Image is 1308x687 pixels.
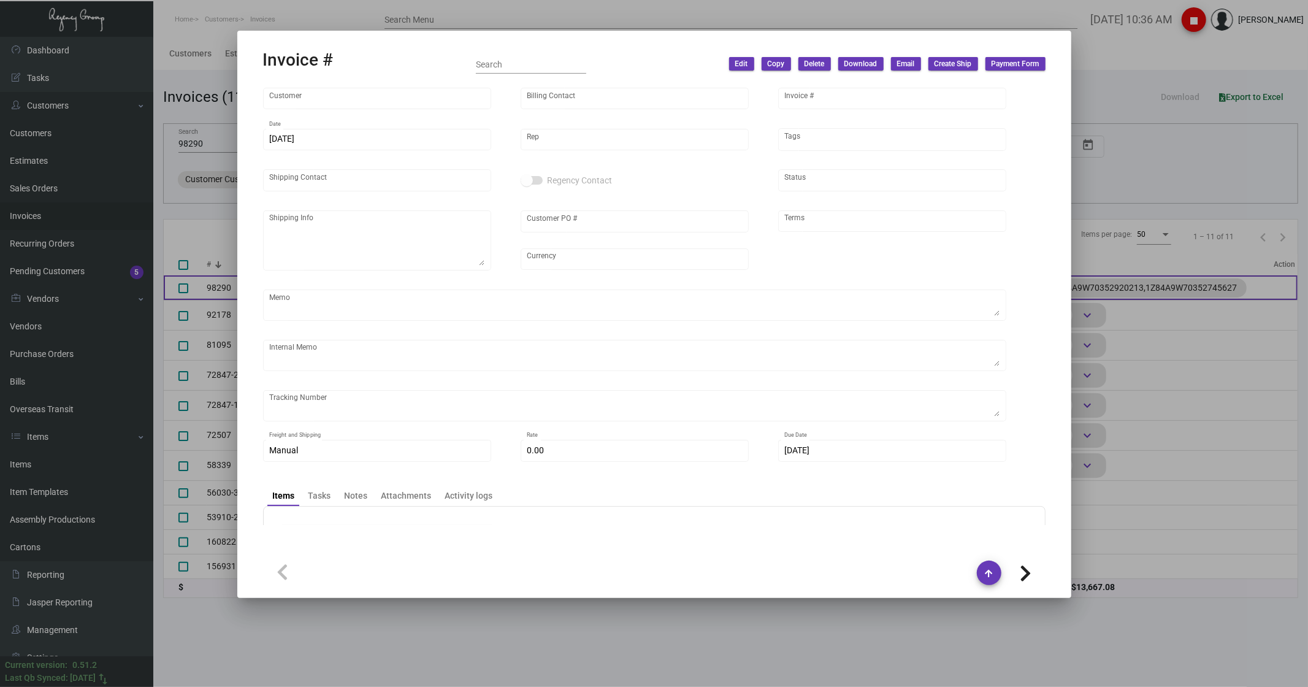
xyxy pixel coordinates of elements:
[928,57,978,71] button: Create Ship
[768,59,785,69] span: Copy
[5,672,96,685] div: Last Qb Synced: [DATE]
[798,57,831,71] button: Delete
[735,59,748,69] span: Edit
[729,57,754,71] button: Edit
[844,59,878,69] span: Download
[263,50,334,71] h2: Invoice #
[5,659,67,672] div: Current version:
[269,445,298,455] span: Manual
[985,57,1046,71] button: Payment Form
[891,57,921,71] button: Email
[805,59,825,69] span: Delete
[381,489,431,502] div: Attachments
[445,489,492,502] div: Activity logs
[72,659,97,672] div: 0.51.2
[308,489,331,502] div: Tasks
[838,57,884,71] button: Download
[897,59,915,69] span: Email
[272,489,294,502] div: Items
[762,57,791,71] button: Copy
[935,59,972,69] span: Create Ship
[548,173,613,188] span: Regency Contact
[344,489,367,502] div: Notes
[992,59,1039,69] span: Payment Form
